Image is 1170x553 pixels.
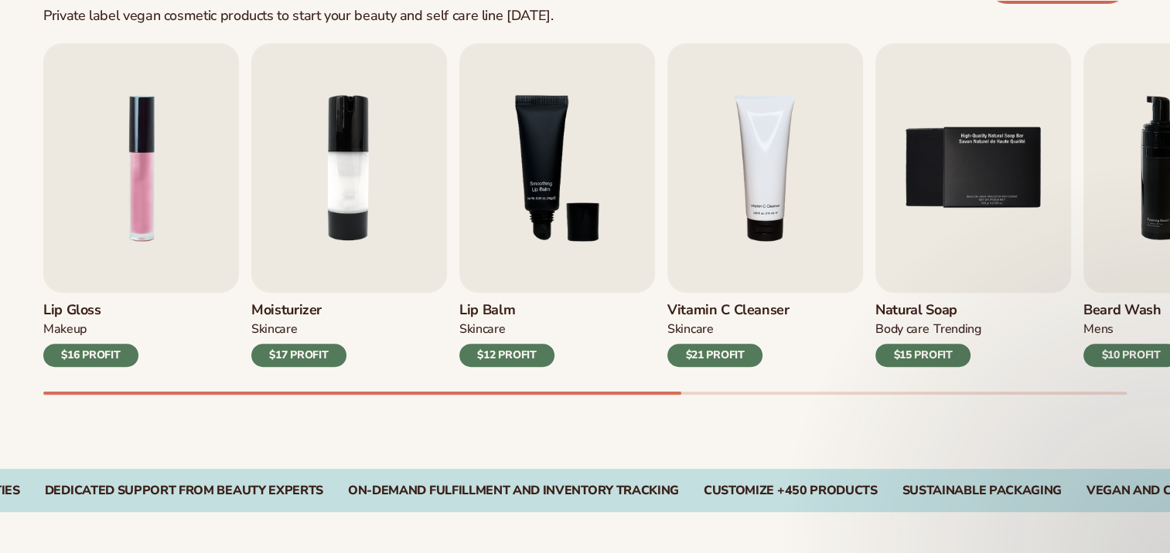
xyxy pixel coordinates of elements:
div: mens [1083,321,1114,338]
h3: Vitamin C Cleanser [667,302,790,319]
div: Skincare [667,321,713,338]
a: 2 / 9 [251,43,447,367]
div: BODY Care [875,321,929,338]
div: SKINCARE [459,321,505,338]
a: 5 / 9 [875,43,1071,367]
div: MAKEUP [43,321,87,338]
div: $15 PROFIT [875,344,970,367]
a: 3 / 9 [459,43,655,367]
div: $21 PROFIT [667,344,762,367]
div: Private label vegan cosmetic products to start your beauty and self care line [DATE]. [43,8,553,25]
a: 1 / 9 [43,43,239,367]
a: 4 / 9 [667,43,863,367]
div: On-Demand Fulfillment and Inventory Tracking [348,483,679,498]
h3: Lip Balm [459,302,554,319]
div: Dedicated Support From Beauty Experts [45,483,323,498]
h3: Natural Soap [875,302,981,319]
div: SKINCARE [251,321,297,338]
iframe: Intercom live chat [1117,500,1154,538]
div: $17 PROFIT [251,344,346,367]
div: $12 PROFIT [459,344,554,367]
div: SUSTAINABLE PACKAGING [902,483,1062,498]
div: TRENDING [933,321,981,338]
div: $16 PROFIT [43,344,138,367]
h3: Moisturizer [251,302,346,319]
h3: Lip Gloss [43,302,138,319]
div: CUSTOMIZE +450 PRODUCTS [704,483,878,498]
